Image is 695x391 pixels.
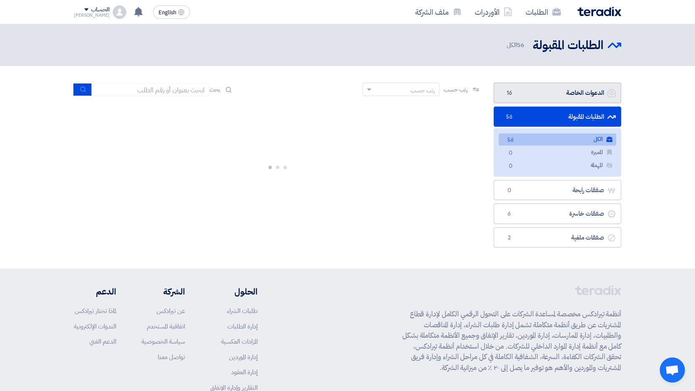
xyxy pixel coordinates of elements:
a: اتفاقية المستخدم [147,322,185,331]
a: Open chat [660,357,685,383]
a: صفقات خاسرة6 [494,203,621,224]
a: المميزة [499,146,616,159]
a: لماذا تختار تيرادكس [75,306,116,315]
a: إدارة العقود [231,368,258,377]
a: ملف الشركة [409,2,468,22]
a: الدعم الفني [89,337,116,346]
span: 6 [504,210,514,218]
h2: الطلبات المقبولة [533,37,604,54]
a: إدارة الموردين [229,352,258,362]
a: الطلبات [519,2,567,22]
span: 16 [504,89,514,97]
a: الكل [499,133,616,146]
a: المهملة [499,159,616,172]
span: بحث [209,85,220,94]
a: الدعوات الخاصة16 [494,83,621,103]
span: 0 [504,186,514,195]
a: عن تيرادكس [156,306,185,315]
a: الندوات الإلكترونية [74,322,116,331]
span: 0 [505,149,515,158]
a: الأوردرات [468,2,519,22]
div: رتب حسب [411,86,435,95]
img: Teradix logo [578,7,621,16]
span: 56 [505,136,515,145]
img: profile_test.png [113,5,126,19]
a: صفقات ملغية2 [494,227,621,248]
a: سياسة الخصوصية [141,337,185,346]
a: الطلبات المقبولة56 [494,107,621,127]
a: المزادات العكسية [221,337,258,346]
li: الحلول [210,285,258,298]
span: English [159,10,176,16]
span: رتب حسب [444,85,468,94]
button: English [153,5,190,19]
a: طلبات الشراء [227,306,258,315]
p: أنظمة تيرادكس مخصصة لمساعدة الشركات على التحول الرقمي الكامل لإدارة قطاع المشتريات عن طريق أنظمة ... [402,309,621,373]
a: إدارة الطلبات [227,322,258,331]
span: الكل [507,40,526,50]
span: 56 [504,113,514,121]
div: [PERSON_NAME] [74,13,109,18]
div: الحساب [91,6,109,13]
a: تواصل معنا [158,352,185,362]
input: ابحث بعنوان أو رقم الطلب [92,83,209,96]
span: 0 [505,162,515,171]
span: 2 [504,234,514,242]
a: صفقات رابحة0 [494,180,621,201]
li: الدعم [74,285,116,298]
li: الشركة [141,285,185,298]
span: 56 [517,40,524,50]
